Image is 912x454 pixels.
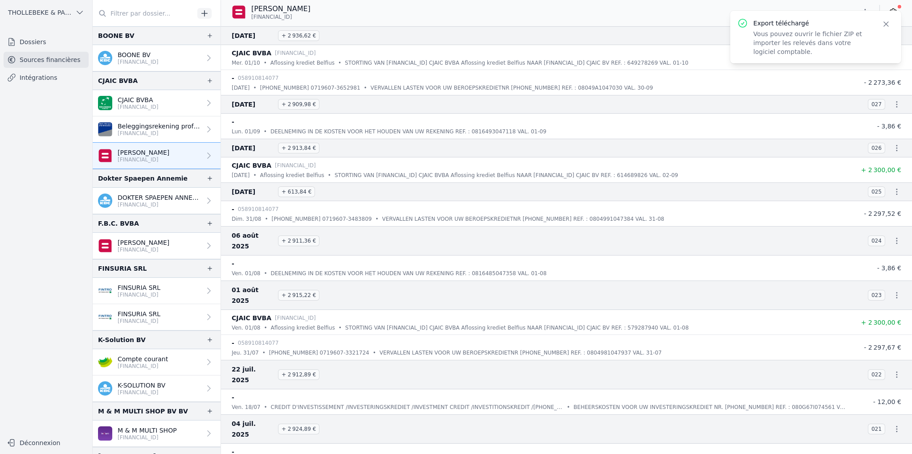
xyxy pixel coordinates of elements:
[382,215,665,223] p: VERVALLEN LASTEN VOOR UW BEROEPSKREDIETNR [PHONE_NUMBER] REF. : 0804991047384 VAL. 31-08
[335,171,678,180] p: STORTING VAN [FINANCIAL_ID] CJAIC BVBA Aflossing krediet Belfius NAAR [FINANCIAL_ID] CJAIC BV REF...
[254,171,257,180] div: •
[93,188,221,214] a: DOKTER SPAEPEN ANNEMIE BV [FINANCIAL_ID]
[98,194,112,208] img: kbc.png
[270,58,335,67] p: Aflossing krediet Belfius
[573,403,848,412] p: BEHEERSKOSTEN VOOR UW INVESTERINGSKREDIET NR. [PHONE_NUMBER] REF. : 080G67I074561 VAL. 18-07
[98,263,147,274] div: FINSURIA SRL
[238,338,279,347] p: 058910814077
[232,215,261,223] p: dim. 31/08
[98,218,139,229] div: F.B.C. BVBA
[232,204,234,215] p: -
[753,29,871,56] p: Vous pouvez ouvrir le fichier ZIP et importer les relevés dans votre logiciel comptable.
[264,127,267,136] div: •
[4,5,89,20] button: THOLLEBEKE & PARTNERS bvbvba BVBA
[338,58,341,67] div: •
[275,161,316,170] p: [FINANCIAL_ID]
[93,5,194,21] input: Filtrer par dossier...
[232,5,246,19] img: belfius-1.png
[232,230,274,252] span: 06 août 2025
[232,73,234,83] p: -
[278,424,319,434] span: + 2 924,89 €
[260,83,360,92] p: [PHONE_NUMBER] 0719607-3652981
[98,75,138,86] div: CJAIC BVBA
[232,364,274,385] span: 22 juil. 2025
[93,421,221,447] a: M & M MULTI SHOP [FINANCIAL_ID]
[98,406,188,417] div: M & M MULTI SHOP BV BV
[118,426,177,435] p: M & M MULTI SHOP
[345,58,688,67] p: STORTING VAN [FINANCIAL_ID] CJAIC BVBA Aflossing krediet Belfius NAAR [FINANCIAL_ID] CJAIC BV REF...
[98,30,135,41] div: BOONE BV
[232,403,260,412] p: ven. 18/07
[364,83,367,92] div: •
[275,314,316,322] p: [FINANCIAL_ID]
[861,319,901,326] span: + 2 300,00 €
[868,235,885,246] span: 024
[278,143,319,153] span: + 2 913,84 €
[232,348,259,357] p: jeu. 31/07
[567,403,570,412] div: •
[98,426,112,441] img: BEOBANK_CTBKBEBX.png
[262,348,266,357] div: •
[118,434,177,441] p: [FINANCIAL_ID]
[264,323,267,332] div: •
[98,122,112,136] img: VAN_BREDA_JVBABE22XXX.png
[118,318,160,325] p: [FINANCIAL_ID]
[4,52,89,68] a: Sources financières
[278,30,319,41] span: + 2 936,62 €
[98,381,112,396] img: kbc.png
[753,19,871,28] p: Export téléchargé
[232,116,234,127] p: -
[864,344,901,351] span: - 2 297,67 €
[275,49,316,58] p: [FINANCIAL_ID]
[264,269,267,278] div: •
[868,424,885,434] span: 021
[118,381,165,390] p: K-SOLUTION BV
[238,74,279,83] p: 058910814077
[238,205,279,214] p: 058910814077
[232,285,274,306] span: 01 août 2025
[118,95,159,104] p: CJAIC BVBA
[864,79,901,86] span: - 2 273,36 €
[373,348,376,357] div: •
[118,148,169,157] p: [PERSON_NAME]
[98,149,112,163] img: belfius-1.png
[98,96,112,110] img: BNP_BE_BUSINESS_GEBABEBB.png
[232,186,274,197] span: [DATE]
[118,238,169,247] p: [PERSON_NAME]
[93,278,221,304] a: FINSURIA SRL [FINANCIAL_ID]
[232,58,260,67] p: mer. 01/10
[380,348,662,357] p: VERVALLEN LASTEN VOOR UW BEROEPSKREDIETNR [PHONE_NUMBER] REF. : 0804981047937 VAL. 31-07
[232,171,250,180] p: [DATE]
[98,51,112,65] img: kbc.png
[264,403,267,412] div: •
[877,123,901,130] span: - 3,86 €
[4,70,89,86] a: Intégrations
[118,201,201,208] p: [FINANCIAL_ID]
[376,215,379,223] div: •
[93,45,221,71] a: BOONE BV [FINANCIAL_ID]
[98,334,146,345] div: K-Solution BV
[269,348,369,357] p: [PHONE_NUMBER] 0719607-3321724
[232,30,274,41] span: [DATE]
[864,210,901,217] span: - 2 297,52 €
[868,290,885,301] span: 023
[93,376,221,402] a: K-SOLUTION BV [FINANCIAL_ID]
[118,283,160,292] p: FINSURIA SRL
[93,116,221,143] a: Beleggingsrekening professioneel [FINANCIAL_ID]
[232,313,271,323] p: CJAIC BVBA
[861,166,901,173] span: + 2 300,00 €
[271,269,547,278] p: DEELNEMING IN DE KOSTEN VOOR HET HOUDEN VAN UW REKENING REF. : 0816485047358 VAL. 01-08
[232,258,234,269] p: -
[278,290,319,301] span: + 2 915,22 €
[868,369,885,380] span: 022
[232,127,260,136] p: lun. 01/09
[232,323,260,332] p: ven. 01/08
[251,13,292,21] span: [FINANCIAL_ID]
[270,127,546,136] p: DEELNEMING IN DE KOSTEN VOOR HET HOUDEN VAN UW REKENING REF. : 0816493047118 VAL. 01-09
[93,90,221,116] a: CJAIC BVBA [FINANCIAL_ID]
[118,103,159,111] p: [FINANCIAL_ID]
[93,304,221,330] a: FINSURIA SRL [FINANCIAL_ID]
[232,143,274,153] span: [DATE]
[278,235,319,246] span: + 2 911,36 €
[877,264,901,272] span: - 3,86 €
